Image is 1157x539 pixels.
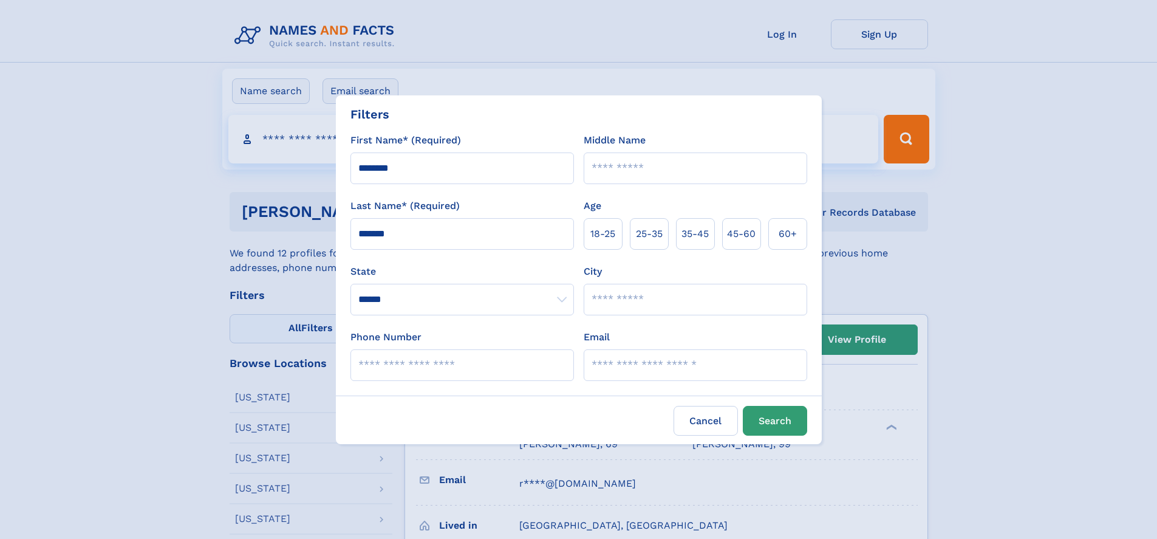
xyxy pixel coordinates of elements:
[681,227,709,241] span: 35‑45
[350,330,422,345] label: Phone Number
[779,227,797,241] span: 60+
[350,105,389,123] div: Filters
[674,406,738,436] label: Cancel
[584,330,610,345] label: Email
[350,199,460,213] label: Last Name* (Required)
[584,199,601,213] label: Age
[590,227,615,241] span: 18‑25
[350,133,461,148] label: First Name* (Required)
[727,227,756,241] span: 45‑60
[743,406,807,436] button: Search
[636,227,663,241] span: 25‑35
[350,264,574,279] label: State
[584,264,602,279] label: City
[584,133,646,148] label: Middle Name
